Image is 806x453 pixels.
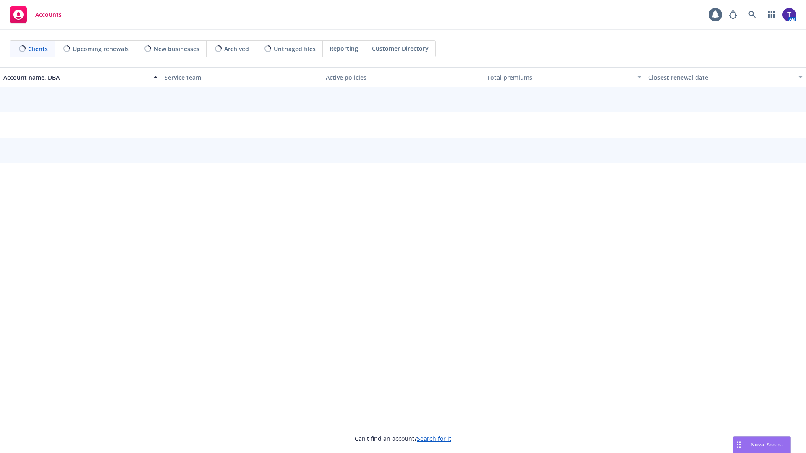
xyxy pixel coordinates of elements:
button: Nova Assist [733,436,791,453]
div: Active policies [326,73,480,82]
div: Account name, DBA [3,73,149,82]
span: Accounts [35,11,62,18]
span: Archived [224,44,249,53]
span: Reporting [330,44,358,53]
span: Can't find an account? [355,434,451,443]
span: Clients [28,44,48,53]
span: Nova Assist [751,441,784,448]
a: Search [744,6,761,23]
span: New businesses [154,44,199,53]
button: Active policies [322,67,484,87]
span: Upcoming renewals [73,44,129,53]
div: Service team [165,73,319,82]
span: Customer Directory [372,44,429,53]
div: Drag to move [733,437,744,453]
div: Total premiums [487,73,632,82]
a: Switch app [763,6,780,23]
button: Closest renewal date [645,67,806,87]
a: Report a Bug [725,6,741,23]
span: Untriaged files [274,44,316,53]
button: Service team [161,67,322,87]
img: photo [782,8,796,21]
a: Search for it [417,435,451,443]
button: Total premiums [484,67,645,87]
a: Accounts [7,3,65,26]
div: Closest renewal date [648,73,793,82]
